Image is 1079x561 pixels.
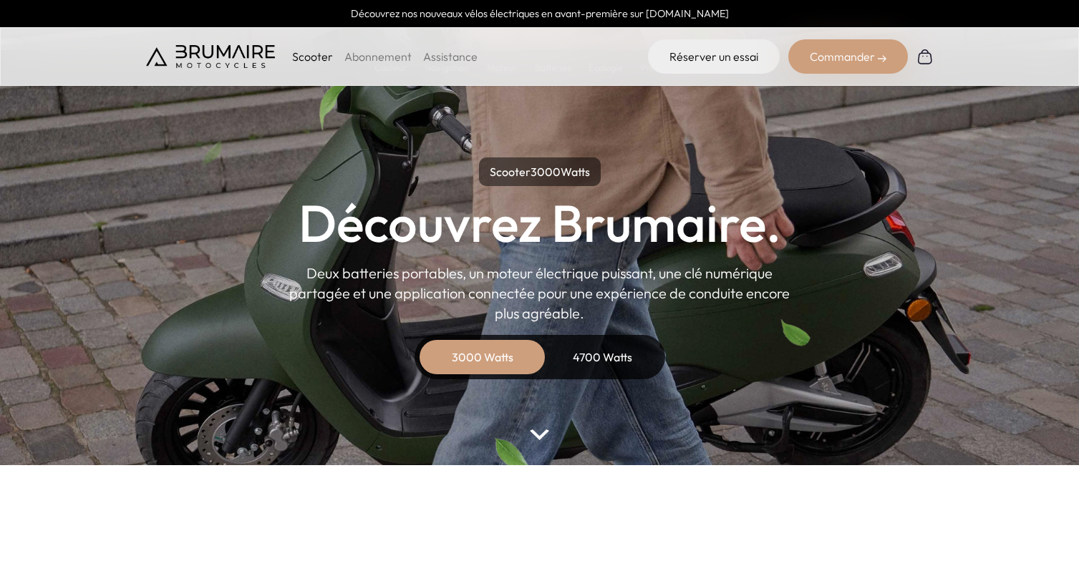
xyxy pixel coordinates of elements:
p: Scooter Watts [479,157,601,186]
h1: Découvrez Brumaire. [299,197,781,249]
a: Réserver un essai [648,39,780,74]
img: Panier [916,48,934,65]
img: right-arrow-2.png [878,54,886,63]
a: Assistance [423,49,478,64]
p: Scooter [292,48,333,65]
div: 4700 Watts [546,340,660,374]
span: 3000 [531,165,561,179]
div: 3000 Watts [425,340,540,374]
img: arrow-bottom.png [530,429,548,440]
img: Brumaire Motocycles [146,45,275,68]
div: Commander [788,39,908,74]
p: Deux batteries portables, un moteur électrique puissant, une clé numérique partagée et une applic... [289,263,790,323]
a: Abonnement [344,49,412,64]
